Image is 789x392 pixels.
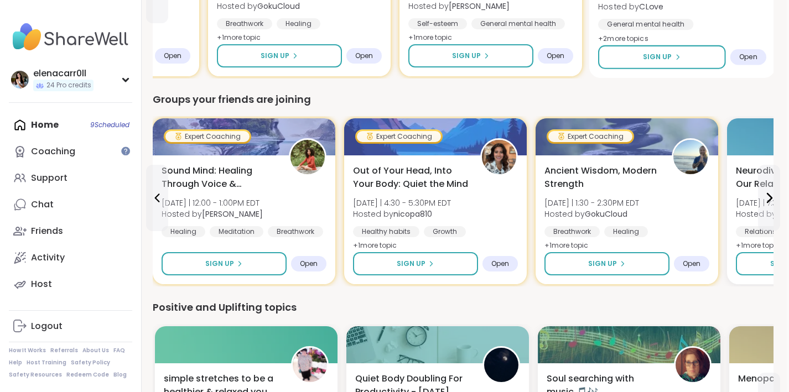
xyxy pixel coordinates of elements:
div: Healing [604,226,648,237]
button: Sign Up [598,45,726,69]
a: FAQ [113,347,125,354]
a: Referrals [50,347,78,354]
span: Hosted by [353,208,451,219]
a: How It Works [9,347,46,354]
div: General mental health [598,19,693,30]
span: Hosted by [544,208,639,219]
a: Safety Policy [71,359,110,367]
div: Friends [31,225,63,237]
button: Sign Up [353,252,478,275]
span: Sign Up [643,52,672,62]
span: Open [491,259,509,268]
span: [DATE] | 1:30 - 2:30PM EDT [544,197,639,208]
span: [DATE] | 12:00 - 1:00PM EDT [162,197,263,208]
img: nicopa810 [482,140,516,174]
b: [PERSON_NAME] [449,1,510,12]
b: [PERSON_NAME] [202,208,263,219]
span: Open [683,259,700,268]
div: Host [31,278,52,290]
img: GokuCloud [673,140,708,174]
div: Expert Coaching [165,131,250,142]
span: Hosted by [408,1,510,12]
img: Recovery [293,348,327,382]
div: Breathwork [544,226,600,237]
div: elenacarr0ll [33,67,94,80]
b: CLove [639,1,663,12]
div: Healthy habits [353,226,419,237]
div: Support [31,172,68,184]
span: Sign Up [397,259,425,269]
a: Help [9,359,22,367]
div: Breathwork [268,226,323,237]
span: Sign Up [205,259,234,269]
span: Ancient Wisdom, Modern Strength [544,164,660,191]
a: Host Training [27,359,66,367]
a: Logout [9,313,132,339]
div: Meditation [210,226,263,237]
a: Friends [9,218,132,244]
div: General mental health [471,18,565,29]
button: Sign Up [408,44,533,67]
span: Open [739,53,757,61]
span: Sign Up [588,259,617,269]
div: Breathwork [217,18,272,29]
span: Hosted by [217,1,312,12]
a: Coaching [9,138,132,165]
span: Sound Mind: Healing Through Voice & Vibration [162,164,277,191]
span: Hosted by [162,208,263,219]
div: Coaching [31,145,75,158]
span: Hosted by [598,1,700,12]
span: [DATE] | 4:30 - 5:30PM EDT [353,197,451,208]
div: Positive and Uplifting topics [153,300,774,315]
button: Sign Up [162,252,287,275]
button: Sign Up [217,44,342,67]
div: Expert Coaching [357,131,441,142]
b: GokuCloud [585,208,627,219]
span: Open [355,51,373,60]
span: Open [300,259,318,268]
a: Activity [9,244,132,271]
iframe: Spotlight [121,147,130,155]
div: Healing [277,18,320,29]
img: Joana_Ayala [290,140,325,174]
span: Out of Your Head, Into Your Body: Quiet the Mind [353,164,468,191]
button: Sign Up [544,252,669,275]
span: Open [547,51,564,60]
a: Support [9,165,132,191]
span: 24 Pro credits [46,81,91,90]
img: QueenOfTheNight [484,348,518,382]
div: Growth [424,226,466,237]
div: Logout [31,320,63,332]
span: Sign Up [452,51,481,61]
div: Groups your friends are joining [153,92,774,107]
div: Activity [31,252,65,264]
div: Chat [31,198,54,211]
img: ShareWell Nav Logo [9,18,132,56]
b: GokuCloud [257,1,300,12]
a: Host [9,271,132,297]
img: HeatherCM24 [676,348,710,382]
span: Open [164,51,181,60]
a: Blog [113,371,127,379]
div: Self-esteem [408,18,467,29]
span: Sign Up [261,51,289,61]
a: Chat [9,191,132,218]
a: Redeem Code [66,371,109,379]
div: Healing [162,226,205,237]
div: Expert Coaching [548,131,632,142]
img: elenacarr0ll [11,71,29,88]
a: About Us [82,347,109,354]
a: Safety Resources [9,371,62,379]
b: nicopa810 [393,208,432,219]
